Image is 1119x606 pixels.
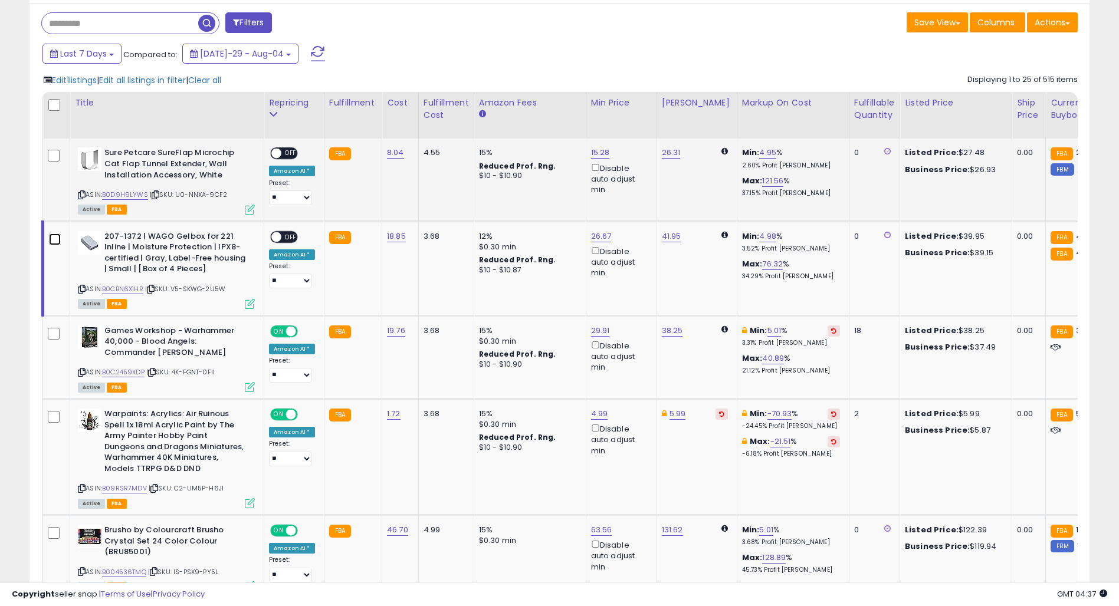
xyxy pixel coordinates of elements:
div: $10 - $10.90 [479,171,577,181]
div: 0.00 [1017,325,1036,336]
small: FBA [329,409,351,421]
div: Current Buybox Price [1051,97,1111,121]
div: Fulfillment Cost [424,97,469,121]
div: Preset: [269,179,315,206]
img: 21b9rqVMg1L._SL40_.jpg [78,147,101,171]
div: Displaying 1 to 25 of 515 items [967,74,1078,85]
div: $26.93 [905,164,1003,175]
a: B0C2459XDP [102,367,145,377]
div: Preset: [269,440,315,466]
div: Disable auto adjust min [591,339,648,373]
div: 0 [854,525,891,535]
span: Clear all [188,74,221,86]
div: $0.30 min [479,419,577,430]
small: FBA [329,525,351,538]
p: 34.29% Profit [PERSON_NAME] [742,272,840,281]
b: Max: [742,175,763,186]
img: 41K8tsXj+CL._SL40_.jpg [78,409,101,432]
span: 122.39 [1076,524,1100,535]
div: 0.00 [1017,409,1036,419]
span: All listings currently available for purchase on Amazon [78,499,105,509]
a: 4.95 [759,147,776,159]
a: 8.04 [387,147,404,159]
img: 51NpQUFUIIL._SL40_.jpg [78,525,101,548]
small: FBA [1051,325,1072,338]
span: Edit 1 listings [52,74,97,86]
div: % [742,231,840,253]
b: Min: [742,230,760,242]
span: All listings currently available for purchase on Amazon [78,205,105,215]
b: Min: [742,147,760,158]
div: $5.87 [905,425,1003,436]
div: % [742,552,840,574]
a: 5.01 [767,325,782,337]
div: Fulfillment [329,97,377,109]
th: The percentage added to the cost of goods (COGS) that forms the calculator for Min & Max prices. [737,92,849,139]
span: FBA [107,299,127,309]
a: -21.51 [770,436,791,447]
span: Edit all listings in filter [99,74,186,86]
div: $27.48 [905,147,1003,158]
b: Sure Petcare SureFlap Microchip Cat Flap Tunnel Extender, Wall Installation Accessory, White [104,147,248,183]
span: 2025-08-12 04:37 GMT [1057,588,1107,600]
div: 3.68 [424,409,465,419]
div: 2 [854,409,891,419]
a: 38.25 [662,325,683,337]
small: FBM [1051,163,1074,176]
div: Disable auto adjust min [591,422,648,456]
div: $0.30 min [479,336,577,347]
span: FBA [107,205,127,215]
div: Disable auto adjust min [591,245,648,279]
div: 0 [854,231,891,242]
span: Compared to: [123,49,178,60]
div: Amazon AI * [269,427,315,437]
button: Filters [225,12,271,33]
small: FBA [329,325,351,338]
a: 1.72 [387,408,401,420]
span: FBA [107,383,127,393]
span: 26.31 [1077,164,1096,175]
span: OFF [281,149,300,159]
button: Save View [907,12,968,32]
b: Reduced Prof. Rng. [479,255,556,265]
div: 0 [854,147,891,158]
b: Listed Price: [905,147,959,158]
div: Disable auto adjust min [591,538,648,572]
p: 2.60% Profit [PERSON_NAME] [742,162,840,170]
b: Max: [742,353,763,364]
div: $5.99 [905,409,1003,419]
div: 4.55 [424,147,465,158]
div: $39.15 [905,248,1003,258]
a: 4.99 [591,408,608,420]
img: 41EUw-3qKoL._SL40_.jpg [78,325,101,349]
span: OFF [296,526,315,536]
small: FBM [1051,540,1074,552]
b: Reduced Prof. Rng. [479,349,556,359]
b: Business Price: [905,541,970,552]
div: Repricing [269,97,319,109]
span: OFF [281,232,300,242]
small: FBA [1051,147,1072,160]
a: 4.98 [759,230,776,242]
div: Fulfillable Quantity [854,97,895,121]
a: 19.76 [387,325,405,337]
div: 3.68 [424,231,465,242]
div: ASIN: [78,409,255,507]
div: 15% [479,409,577,419]
div: | | [44,74,221,86]
span: 41.95 [1076,247,1095,258]
span: | SKU: U0-NNXA-9CF2 [150,190,227,199]
span: Columns [977,17,1015,28]
div: 4.99 [424,525,465,535]
b: Max: [742,258,763,269]
small: FBA [1051,231,1072,244]
a: 131.62 [662,524,683,536]
span: All listings currently available for purchase on Amazon [78,383,105,393]
small: FBA [1051,525,1072,538]
div: 12% [479,231,577,242]
b: Games Workshop - Warhammer 40,000 - Blood Angels: Commander [PERSON_NAME] [104,325,248,361]
div: Markup on Cost [742,97,844,109]
div: % [742,325,840,347]
p: 37.15% Profit [PERSON_NAME] [742,189,840,197]
img: 31FEcg3qNpL._SL40_.jpg [78,231,101,255]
